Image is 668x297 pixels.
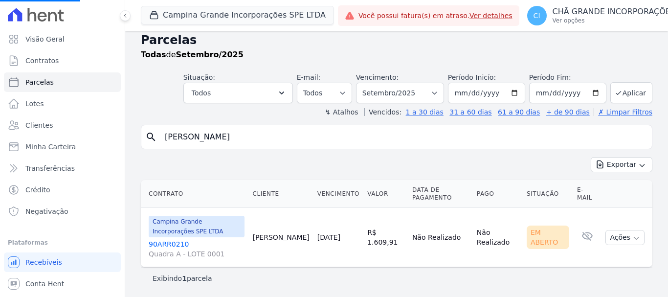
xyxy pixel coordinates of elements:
[25,206,68,216] span: Negativação
[149,239,245,259] a: 90ARR0210Quadra A - LOTE 0001
[546,108,590,116] a: + de 90 dias
[529,72,606,83] label: Período Fim:
[573,180,602,208] th: E-mail
[176,50,244,59] strong: Setembro/2025
[153,274,212,283] p: Exibindo parcela
[325,108,358,116] label: ↯ Atalhos
[25,77,54,87] span: Parcelas
[25,257,62,267] span: Recebíveis
[4,202,121,221] a: Negativação
[25,185,50,195] span: Crédito
[25,142,76,152] span: Minha Carteira
[25,34,65,44] span: Visão Geral
[610,82,652,103] button: Aplicar
[605,230,645,245] button: Ações
[192,87,211,99] span: Todos
[141,6,334,24] button: Campina Grande Incorporações SPE LTDA
[594,108,652,116] a: ✗ Limpar Filtros
[469,12,512,20] a: Ver detalhes
[498,108,540,116] a: 61 a 90 dias
[4,29,121,49] a: Visão Geral
[4,159,121,178] a: Transferências
[363,180,408,208] th: Valor
[141,180,248,208] th: Contrato
[4,137,121,157] a: Minha Carteira
[183,73,215,81] label: Situação:
[4,180,121,200] a: Crédito
[25,56,59,66] span: Contratos
[4,115,121,135] a: Clientes
[183,83,293,103] button: Todos
[248,208,313,267] td: [PERSON_NAME]
[145,131,157,143] i: search
[473,180,523,208] th: Pago
[363,208,408,267] td: R$ 1.609,91
[4,51,121,70] a: Contratos
[534,12,540,19] span: CI
[449,108,491,116] a: 31 a 60 dias
[591,157,652,172] button: Exportar
[473,208,523,267] td: Não Realizado
[8,237,117,249] div: Plataformas
[141,31,652,49] h2: Parcelas
[317,233,340,241] a: [DATE]
[448,73,496,81] label: Período Inicío:
[4,274,121,294] a: Conta Hent
[523,180,573,208] th: Situação
[159,127,648,147] input: Buscar por nome do lote ou do cliente
[364,108,401,116] label: Vencidos:
[358,11,512,21] span: Você possui fatura(s) em atraso.
[25,279,64,289] span: Conta Hent
[149,216,245,237] span: Campina Grande Incorporações SPE LTDA
[527,226,569,249] div: Em Aberto
[408,180,473,208] th: Data de Pagamento
[408,208,473,267] td: Não Realizado
[141,50,166,59] strong: Todas
[406,108,444,116] a: 1 a 30 dias
[25,163,75,173] span: Transferências
[248,180,313,208] th: Cliente
[313,180,363,208] th: Vencimento
[25,120,53,130] span: Clientes
[4,94,121,114] a: Lotes
[149,249,245,259] span: Quadra A - LOTE 0001
[4,252,121,272] a: Recebíveis
[4,72,121,92] a: Parcelas
[25,99,44,109] span: Lotes
[356,73,399,81] label: Vencimento:
[182,274,187,282] b: 1
[141,49,244,61] p: de
[297,73,321,81] label: E-mail:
